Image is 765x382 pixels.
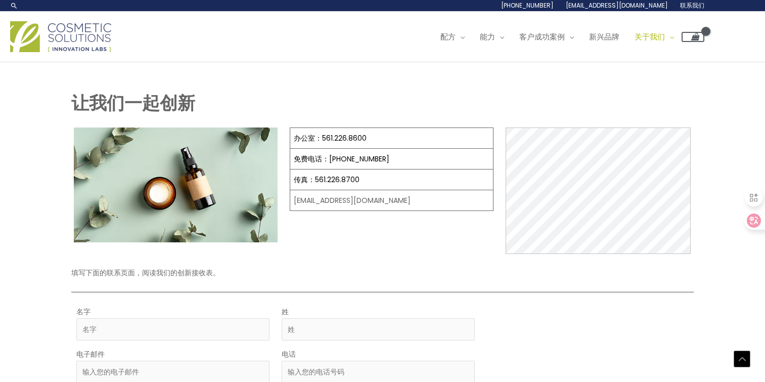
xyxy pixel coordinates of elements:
[581,22,627,52] a: 新兴品牌
[76,348,105,361] label: 电子邮件
[294,175,359,185] a: 传真：561.226.8700
[282,348,296,361] label: 电话
[425,22,704,52] nav: 网站导航
[501,1,554,10] span: [PHONE_NUMBER]
[635,31,665,42] span: 关于我们
[10,21,111,52] img: 化妆品解决方案标志
[294,133,367,143] a: 办公室：561.226.8600
[282,305,289,318] label: 姓
[71,266,694,279] p: 填写下面的联系页面，阅读我们的创新接收表。
[71,91,195,115] strong: 让我们一起创新
[627,22,682,52] a: 关于我们
[680,1,704,10] span: 联系我们
[74,128,278,242] img: 自有品牌护肤品制造商化妆品解决方案的联系页面图片显示了花卉背景上的护肤瓶和面霜配方
[472,22,512,52] a: 能力
[433,22,472,52] a: 配方
[294,154,389,164] a: 免费电话：[PHONE_NUMBER]
[512,22,581,52] a: 客户成功案例
[480,31,495,42] span: 能力
[566,1,668,10] span: [EMAIL_ADDRESS][DOMAIN_NAME]
[589,31,619,42] span: 新兴品牌
[682,32,704,42] a: View Shopping Cart, empty
[10,2,18,10] a: 搜索图标链接
[440,31,456,42] span: 配方
[290,190,493,211] td: [EMAIL_ADDRESS][DOMAIN_NAME]
[76,318,269,341] input: 名字
[519,31,565,42] span: 客户成功案例
[76,305,91,318] label: 名字
[282,318,475,341] input: 姓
